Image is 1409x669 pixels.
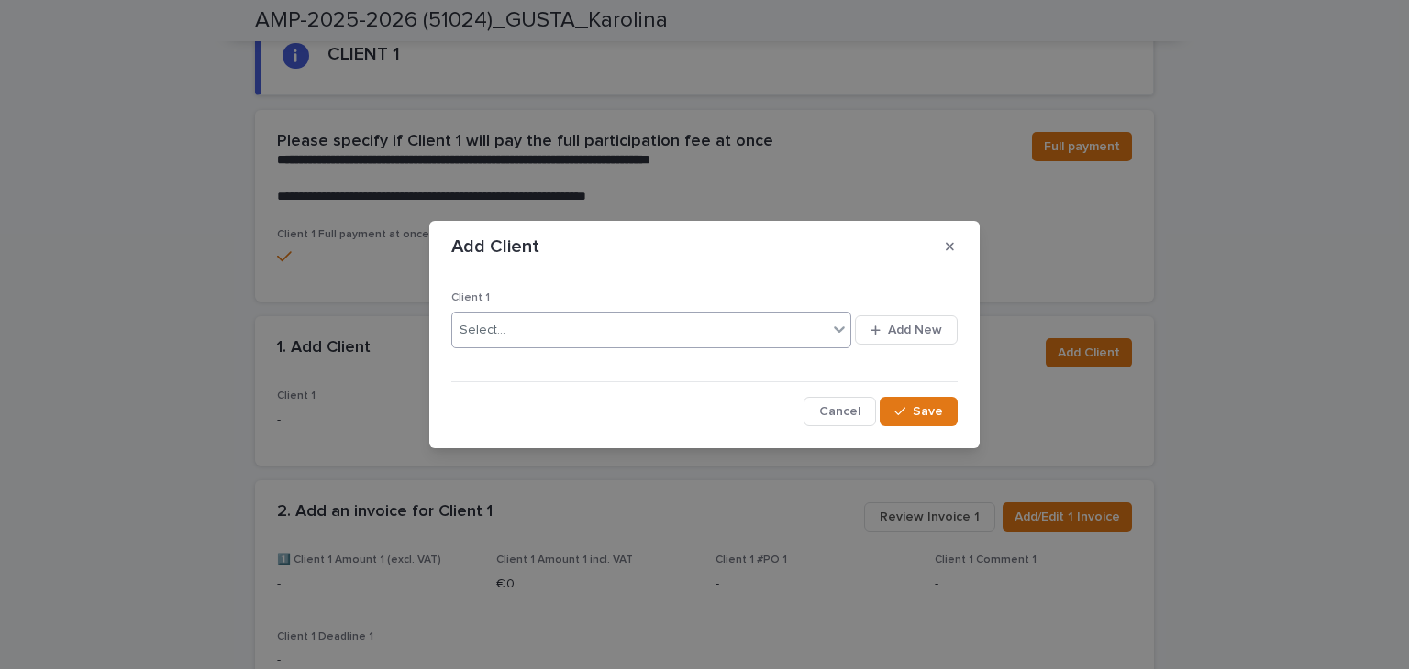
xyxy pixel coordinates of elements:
button: Save [880,397,958,426]
button: Add New [855,315,958,345]
button: Cancel [804,397,876,426]
span: Client 1 [451,292,490,303]
span: Save [913,405,943,418]
span: Cancel [819,405,860,418]
p: Add Client [451,236,539,258]
div: Select... [460,321,505,340]
span: Add New [888,324,942,336]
